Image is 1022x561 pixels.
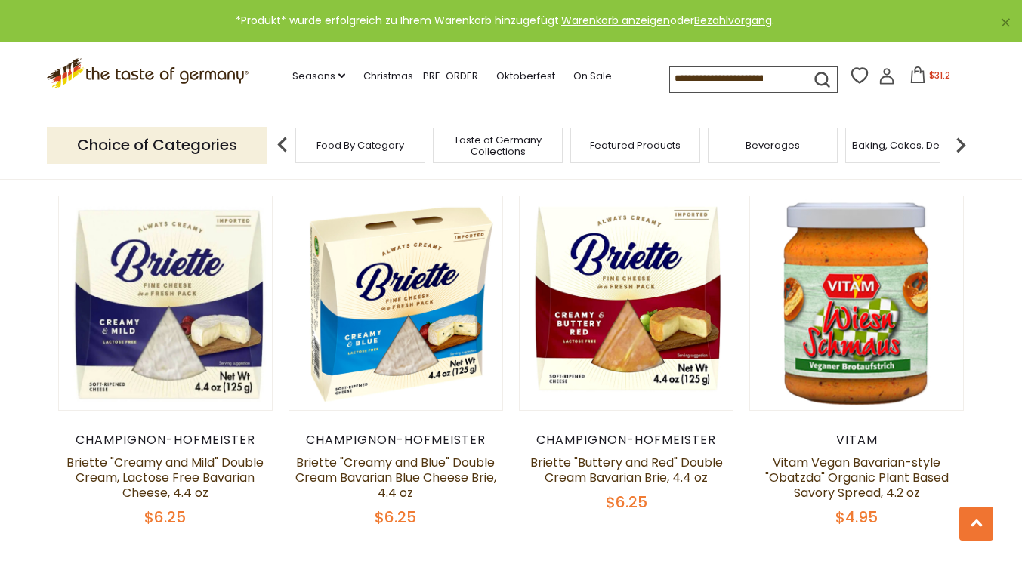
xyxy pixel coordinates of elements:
[144,507,186,528] span: $6.25
[437,134,558,157] a: Taste of Germany Collections
[295,454,496,501] a: Briette "Creamy and Blue" Double Cream Bavarian Blue Cheese Brie, 4.4 oz
[47,127,267,164] p: Choice of Categories
[292,68,345,85] a: Seasons
[694,13,772,28] a: Bezahlvorgang
[746,140,800,151] a: Beverages
[852,140,969,151] a: Baking, Cakes, Desserts
[316,140,404,151] a: Food By Category
[1001,18,1010,27] a: ×
[289,433,504,448] div: Champignon-Hofmeister
[561,13,670,28] a: Warenkorb anzeigen
[946,130,976,160] img: next arrow
[66,454,264,501] a: Briette "Creamy and Mild" Double Cream, Lactose Free Bavarian Cheese, 4.4 oz
[750,196,964,410] img: Vitam Vegan Bavarian-style "Obatzda" Organic Plant Based Savory Spread, 4.2 oz
[519,433,734,448] div: Champignon-Hofmeister
[590,140,681,151] a: Featured Products
[289,196,503,410] img: Briette "Creamy and Blue" Double Cream Bavarian Blue Cheese Brie, 4.4 oz
[749,433,965,448] div: Vitam
[363,68,478,85] a: Christmas - PRE-ORDER
[835,507,878,528] span: $4.95
[267,130,298,160] img: previous arrow
[573,68,612,85] a: On Sale
[12,12,998,29] div: *Produkt* wurde erfolgreich zu Ihrem Warenkorb hinzugefügt. oder .
[929,69,950,82] span: $31.2
[520,196,733,410] img: Briette "Buttery and Red" Double Cream Bavarian Brie, 4.4 oz
[58,433,273,448] div: Champignon-Hofmeister
[765,454,949,501] a: Vitam Vegan Bavarian-style "Obatzda" Organic Plant Based Savory Spread, 4.2 oz
[898,66,962,89] button: $31.2
[375,507,416,528] span: $6.25
[59,196,273,410] img: Briette "Creamy and Mild" Double Cream, Lactose Free Bavarian Cheese, 4.4 oz
[496,68,555,85] a: Oktoberfest
[606,492,647,513] span: $6.25
[530,454,723,486] a: Briette "Buttery and Red" Double Cream Bavarian Brie, 4.4 oz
